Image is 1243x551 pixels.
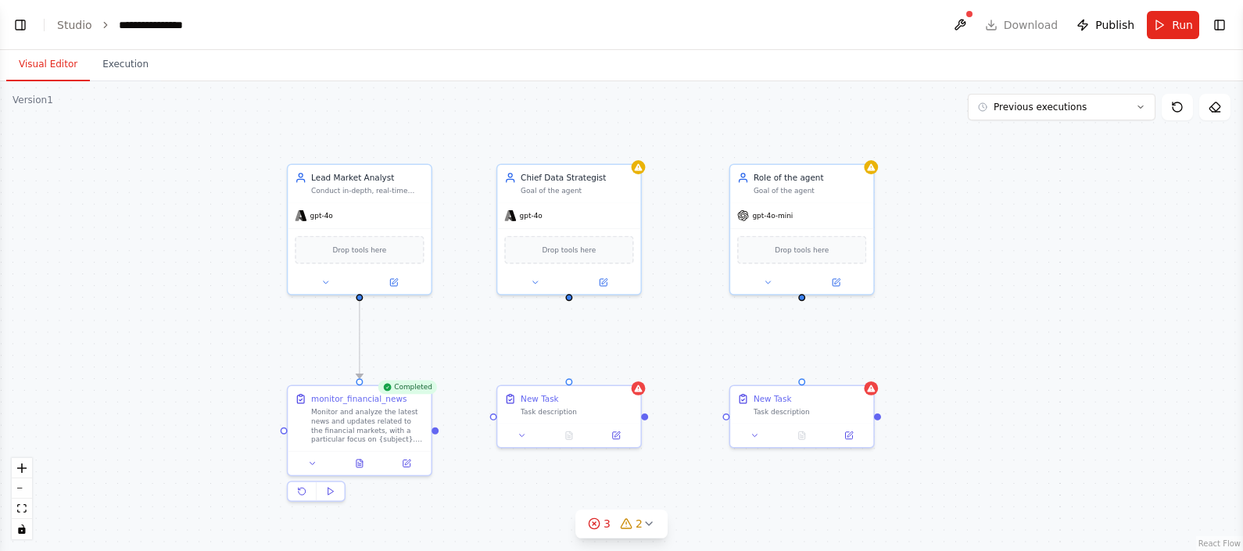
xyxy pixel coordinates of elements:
[12,499,32,519] button: fit view
[12,478,32,499] button: zoom out
[378,381,437,395] div: Completed
[332,244,386,256] span: Drop tools here
[775,244,829,256] span: Drop tools here
[6,48,90,81] button: Visual Editor
[544,428,593,442] button: No output available
[311,172,424,184] div: Lead Market Analyst
[12,519,32,539] button: toggle interactivity
[729,164,875,295] div: Role of the agentGoal of the agentgpt-4o-miniDrop tools here
[57,17,183,33] nav: breadcrumb
[752,211,793,220] span: gpt-4o-mini
[57,19,92,31] a: Studio
[9,14,31,36] button: Show left sidebar
[754,172,866,184] div: Role of the agent
[520,211,543,220] span: gpt-4o
[994,101,1087,113] span: Previous executions
[1172,17,1193,33] span: Run
[310,211,333,220] span: gpt-4o
[353,300,365,378] g: Edge from 9a3078f1-5f12-409f-86c3-98e15c972e33 to 04835f37-9962-4fe7-a7f5-2c5a913b9ffe
[311,407,424,445] div: Monitor and analyze the latest news and updates related to the financial markets, with a particul...
[570,275,636,289] button: Open in side panel
[360,275,426,289] button: Open in side panel
[803,275,869,289] button: Open in side panel
[777,428,826,442] button: No output available
[521,186,633,195] div: Goal of the agent
[496,164,642,295] div: Chief Data StrategistGoal of the agentgpt-4oDrop tools here
[1095,17,1134,33] span: Publish
[287,164,432,295] div: Lead Market AnalystConduct in-depth, real-time analysis of financial news and market updates, pro...
[575,510,668,538] button: 32
[496,385,642,448] div: New TaskTask description
[12,458,32,539] div: React Flow controls
[1209,14,1230,36] button: Show right sidebar
[311,393,407,405] div: monitor_financial_news
[636,516,643,531] span: 2
[13,94,53,106] div: Version 1
[335,456,384,470] button: View output
[729,385,875,448] div: New TaskTask description
[311,186,424,195] div: Conduct in-depth, real-time analysis of financial news and market updates, providing insightful s...
[754,407,866,417] div: Task description
[521,393,559,405] div: New Task
[1198,539,1241,548] a: React Flow attribution
[386,456,426,470] button: Open in side panel
[596,428,636,442] button: Open in side panel
[754,186,866,195] div: Goal of the agent
[521,172,633,184] div: Chief Data Strategist
[829,428,869,442] button: Open in side panel
[90,48,161,81] button: Execution
[604,516,611,531] span: 3
[968,94,1155,120] button: Previous executions
[1070,11,1141,39] button: Publish
[287,385,432,506] div: Completedmonitor_financial_newsMonitor and analyze the latest news and updates related to the fin...
[12,458,32,478] button: zoom in
[521,407,633,417] div: Task description
[754,393,792,405] div: New Task
[1147,11,1199,39] button: Run
[542,244,596,256] span: Drop tools here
